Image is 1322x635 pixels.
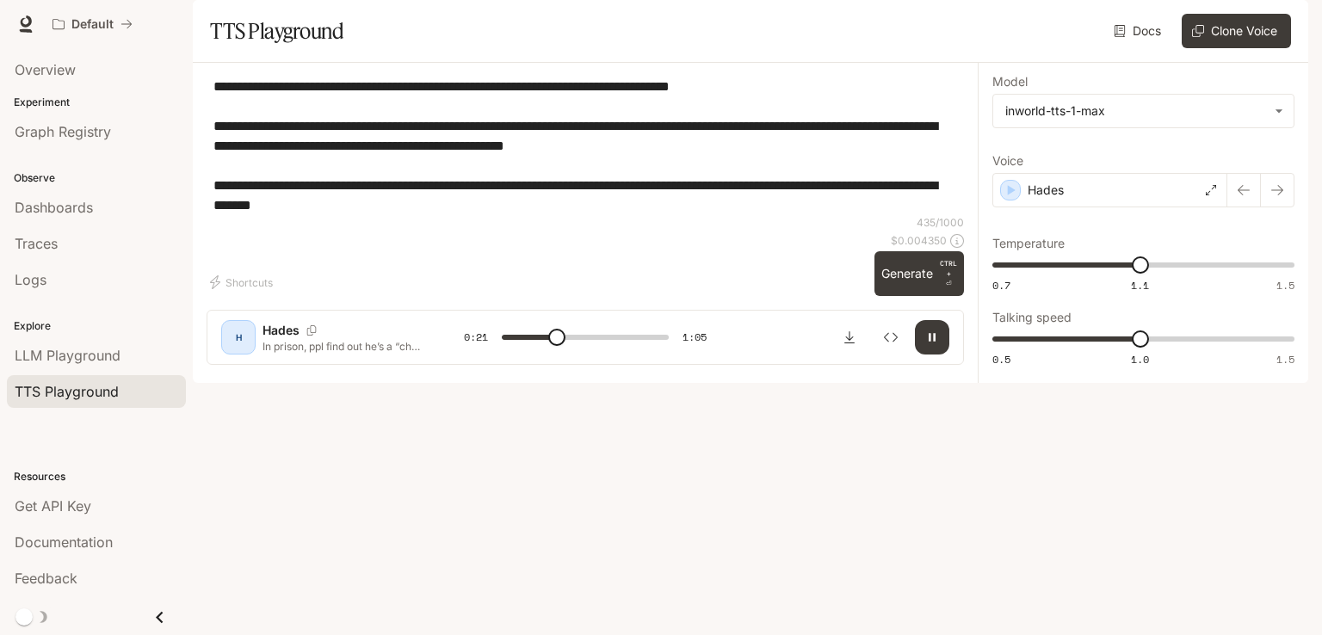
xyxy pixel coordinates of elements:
span: 1.5 [1276,352,1294,367]
button: Download audio [832,320,867,354]
p: Temperature [992,237,1065,250]
button: All workspaces [45,7,140,41]
button: Copy Voice ID [300,325,324,336]
p: Talking speed [992,311,1072,324]
span: 1.0 [1131,352,1149,367]
p: In prison, ppl find out he’s a “child killer.” They beat him, abuse him, bully him until he liter... [263,339,423,354]
p: Model [992,76,1028,88]
p: Voice [992,155,1023,167]
button: Clone Voice [1182,14,1291,48]
h1: TTS Playground [210,14,343,48]
a: Docs [1110,14,1168,48]
button: GenerateCTRL +⏎ [874,251,964,296]
div: inworld-tts-1-max [1005,102,1266,120]
span: 1:05 [683,329,707,346]
p: Hades [1028,182,1064,199]
p: 435 / 1000 [917,215,964,230]
span: 1.5 [1276,278,1294,293]
button: Shortcuts [207,268,280,296]
div: inworld-tts-1-max [993,95,1294,127]
span: 0.7 [992,278,1010,293]
span: 0:21 [464,329,488,346]
span: 1.1 [1131,278,1149,293]
p: Default [71,17,114,32]
span: 0.5 [992,352,1010,367]
div: H [225,324,252,351]
p: Hades [263,322,300,339]
button: Inspect [874,320,908,354]
p: CTRL + [940,258,957,279]
p: ⏎ [940,258,957,289]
